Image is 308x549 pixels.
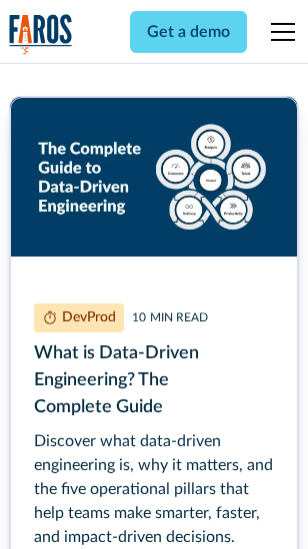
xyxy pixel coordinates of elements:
a: home [9,14,73,55]
img: Logo of the analytics and reporting company Faros. [9,14,73,55]
a: Get a demo [130,11,247,53]
div: menu [259,8,299,56]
